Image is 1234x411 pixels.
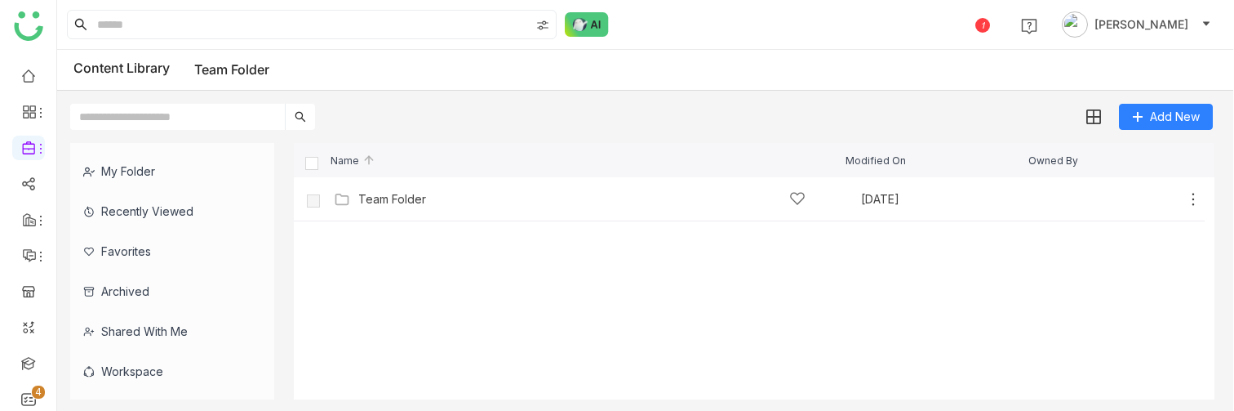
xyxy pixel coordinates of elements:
span: Owned By [1028,155,1078,166]
img: Folder [334,191,350,208]
img: search-type.svg [536,19,549,32]
img: grid.svg [1086,109,1101,124]
div: Shared with me [70,311,262,351]
span: Name [331,155,375,166]
img: help.svg [1021,18,1037,34]
div: Recently Viewed [70,191,262,231]
a: Team Folder [194,61,269,78]
img: avatar [1062,11,1088,38]
div: My Folder [70,151,262,191]
img: logo [14,11,43,41]
a: Team Folder [358,193,426,206]
div: Favorites [70,231,262,271]
div: Archived [70,271,262,311]
span: Modified On [846,155,906,166]
button: [PERSON_NAME] [1059,11,1214,38]
img: arrow-up.svg [362,154,375,167]
p: 4 [35,384,42,400]
div: [DATE] [861,194,1028,205]
nz-badge-sup: 4 [32,386,45,399]
span: [PERSON_NAME] [1094,16,1188,34]
img: ask-buddy-normal.svg [565,12,609,37]
span: Add New [1150,108,1200,126]
button: Add New [1119,104,1213,130]
div: Workspace [70,351,262,391]
div: Content Library [73,60,269,80]
div: 1 [975,18,990,33]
